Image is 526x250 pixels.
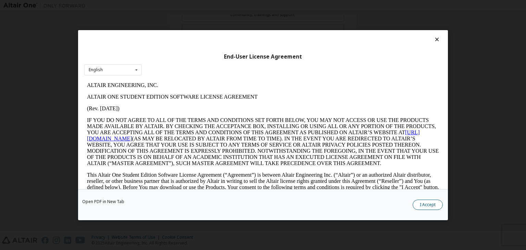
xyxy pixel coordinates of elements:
div: English [89,68,103,72]
a: Open PDF in New Tab [82,200,124,204]
p: ALTAIR ONE STUDENT EDITION SOFTWARE LICENSE AGREEMENT [3,14,355,21]
p: ALTAIR ENGINEERING, INC. [3,3,355,9]
p: (Rev. [DATE]) [3,26,355,32]
button: I Accept [413,200,443,210]
p: This Altair One Student Edition Software License Agreement (“Agreement”) is between Altair Engine... [3,92,355,117]
div: End-User License Agreement [84,53,442,60]
p: IF YOU DO NOT AGREE TO ALL OF THE TERMS AND CONDITIONS SET FORTH BELOW, YOU MAY NOT ACCESS OR USE... [3,38,355,87]
a: [URL][DOMAIN_NAME] [3,50,336,62]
